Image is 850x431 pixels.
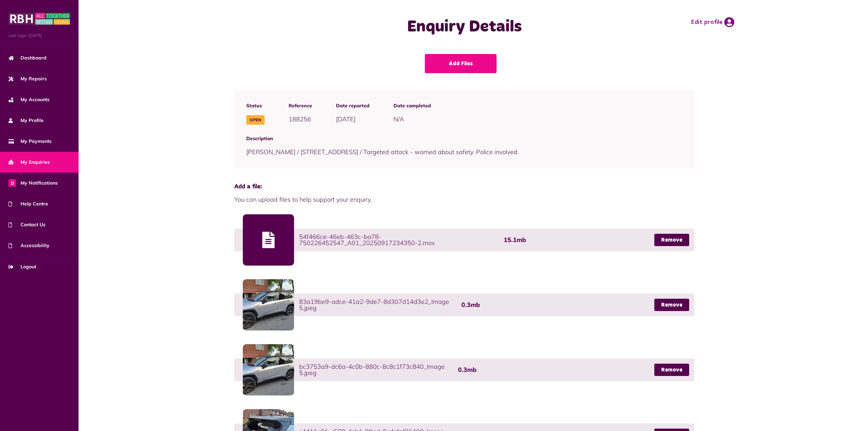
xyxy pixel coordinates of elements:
span: 83a19be9-adce-41a2-9de7-8d307d14d3e2_Image 5.jpeg [299,299,455,311]
span: My Repairs [9,75,47,82]
span: Logout [9,263,36,270]
span: My Accounts [9,96,50,103]
span: Last login: [DATE] [9,32,70,39]
span: N/A [393,115,404,123]
a: Edit profile [691,17,734,27]
span: 0 [9,179,16,187]
span: 54f466ce-46eb-463c-ba78-750226452547_A01_20250917234350-2.mov [299,234,497,246]
img: MyRBH [9,12,70,26]
span: Dashboard [9,54,46,62]
span: Date reported [336,102,370,109]
span: Help Centre [9,200,48,207]
span: My Enquiries [9,159,50,166]
span: My Notifications [9,179,58,187]
span: Date completed [393,102,431,109]
span: 0.3mb [458,367,476,373]
span: Accessibility [9,242,50,249]
a: Remove [654,364,689,376]
span: 15.1mb [504,237,526,243]
a: Remove [654,299,689,311]
span: [DATE] [336,115,356,123]
span: Contact Us [9,221,45,228]
span: 0.3mb [461,302,480,308]
span: My Profile [9,117,44,124]
span: Reference [289,102,312,109]
span: My Payments [9,138,52,145]
span: You can upload files to help support your enquiry. [234,195,694,204]
span: bc3753a9-dc6a-4c0b-880c-8c8c1f73c840_Image 5.jpeg [299,364,451,376]
span: [PERSON_NAME] / [STREET_ADDRESS] / Targeted attack - worried about safety. Police involved. [246,148,519,156]
a: Remove [654,234,689,246]
span: Open [246,115,265,125]
span: Add a file: [234,182,694,191]
span: Status [246,102,265,109]
span: 188256 [289,115,311,123]
span: Description [246,135,682,142]
h1: Enquiry Details [328,17,601,37]
a: Add Files [425,54,497,73]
